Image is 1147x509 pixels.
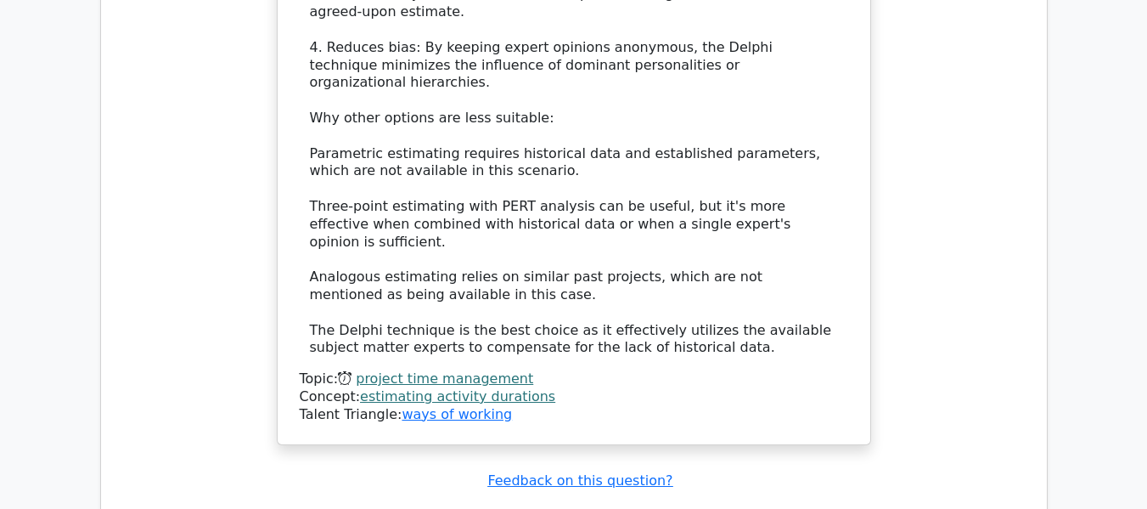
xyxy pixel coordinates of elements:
a: ways of working [402,406,512,422]
div: Topic: [300,370,848,388]
a: Feedback on this question? [487,472,672,489]
div: Talent Triangle: [300,370,848,423]
a: project time management [356,370,533,387]
a: estimating activity durations [360,388,555,404]
div: Concept: [300,388,848,406]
